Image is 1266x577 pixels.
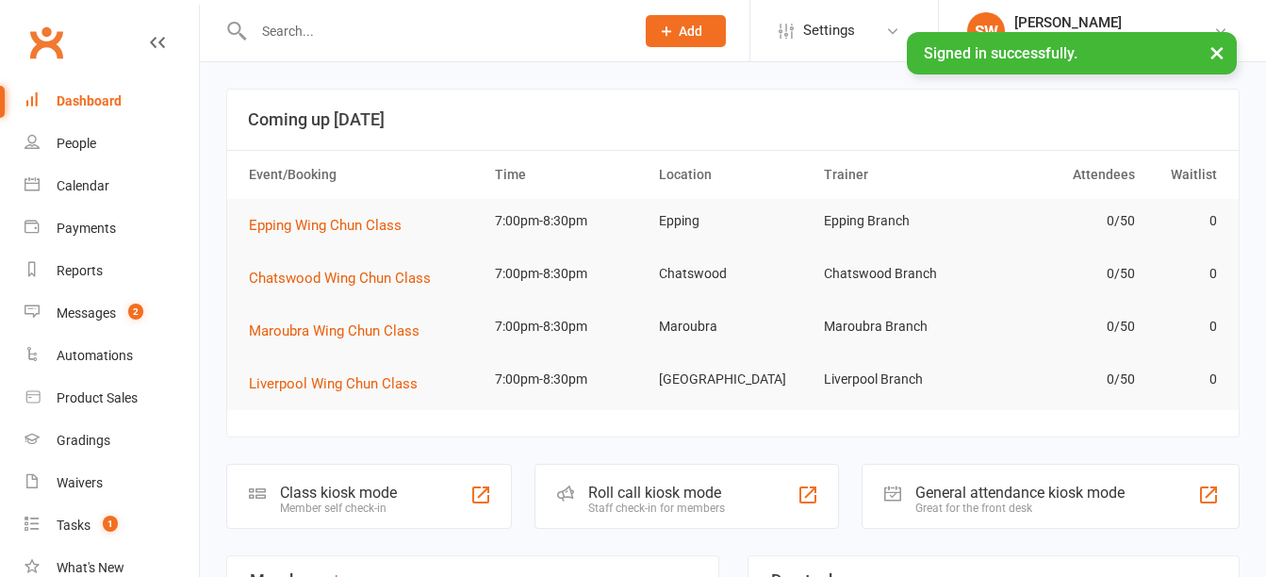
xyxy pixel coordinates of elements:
td: Liverpool Branch [815,357,979,402]
td: Maroubra Branch [815,305,979,349]
button: Maroubra Wing Chun Class [249,320,433,342]
th: Time [486,151,650,199]
td: 7:00pm-8:30pm [486,252,650,296]
span: Chatswood Wing Chun Class [249,270,431,287]
h3: Coming up [DATE] [248,110,1218,129]
a: People [25,123,199,165]
td: 0 [1143,252,1225,296]
th: Attendees [979,151,1143,199]
button: Liverpool Wing Chun Class [249,372,431,395]
div: Roll call kiosk mode [588,484,725,502]
div: Great for the front desk [915,502,1125,515]
input: Search... [248,18,621,44]
div: Product Sales [57,390,138,405]
div: International Wing Chun Academy [1014,31,1213,48]
th: Trainer [815,151,979,199]
div: Staff check-in for members [588,502,725,515]
a: Waivers [25,462,199,504]
div: People [57,136,96,151]
div: Member self check-in [280,502,397,515]
a: Tasks 1 [25,504,199,547]
button: Epping Wing Chun Class [249,214,415,237]
a: Messages 2 [25,292,199,335]
a: Payments [25,207,199,250]
th: Waitlist [1143,151,1225,199]
div: What's New [57,560,124,575]
span: 1 [103,516,118,532]
a: Automations [25,335,199,377]
span: 2 [128,304,143,320]
a: Gradings [25,420,199,462]
div: General attendance kiosk mode [915,484,1125,502]
div: [PERSON_NAME] [1014,14,1213,31]
span: Settings [803,9,855,52]
div: SW [967,12,1005,50]
div: Payments [57,221,116,236]
div: Tasks [57,518,90,533]
td: Chatswood [650,252,814,296]
td: Chatswood Branch [815,252,979,296]
td: 0/50 [979,357,1143,402]
td: 0 [1143,357,1225,402]
td: 7:00pm-8:30pm [486,357,650,402]
span: Maroubra Wing Chun Class [249,322,419,339]
td: 0 [1143,305,1225,349]
span: Liverpool Wing Chun Class [249,375,418,392]
td: 0 [1143,199,1225,243]
div: Reports [57,263,103,278]
td: Epping Branch [815,199,979,243]
div: Automations [57,348,133,363]
a: Dashboard [25,80,199,123]
div: Messages [57,305,116,321]
td: 7:00pm-8:30pm [486,199,650,243]
td: 0/50 [979,252,1143,296]
button: Chatswood Wing Chun Class [249,267,444,289]
div: Class kiosk mode [280,484,397,502]
div: Dashboard [57,93,122,108]
th: Event/Booking [240,151,486,199]
span: Epping Wing Chun Class [249,217,402,234]
td: 7:00pm-8:30pm [486,305,650,349]
div: Gradings [57,433,110,448]
th: Location [650,151,814,199]
a: Reports [25,250,199,292]
button: Add [646,15,726,47]
a: Calendar [25,165,199,207]
td: [GEOGRAPHIC_DATA] [650,357,814,402]
td: Maroubra [650,305,814,349]
span: Signed in successfully. [924,44,1077,62]
span: Add [679,24,702,39]
td: 0/50 [979,199,1143,243]
button: × [1200,32,1234,73]
a: Clubworx [23,19,70,66]
td: Epping [650,199,814,243]
td: 0/50 [979,305,1143,349]
div: Calendar [57,178,109,193]
a: Product Sales [25,377,199,420]
div: Waivers [57,475,103,490]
